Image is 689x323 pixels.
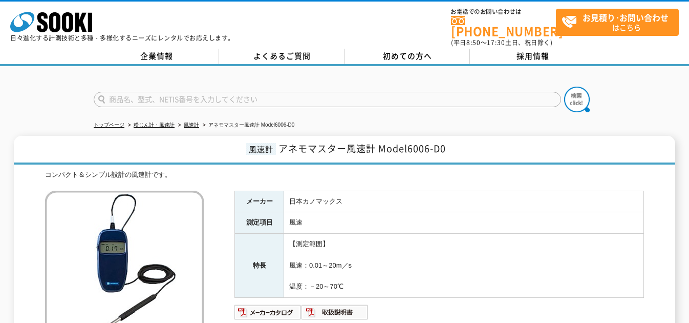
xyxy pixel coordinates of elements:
[487,38,505,47] span: 17:30
[234,304,302,320] img: メーカーカタログ
[451,38,552,47] span: (平日 ～ 土日、祝日除く)
[219,49,344,64] a: よくあるご質問
[278,142,446,155] span: アネモマスター風速計 Model6006-D0
[470,49,595,64] a: 採用情報
[246,143,276,155] span: 風速計
[234,311,302,318] a: メーカーカタログ
[302,304,369,320] img: 取扱説明書
[451,16,556,37] a: [PHONE_NUMBER]
[451,9,556,15] span: お電話でのお問い合わせは
[184,122,199,128] a: 風速計
[10,35,234,41] p: 日々進化する計測技術と多種・多様化するニーズにレンタルでお応えします。
[383,50,432,62] span: 初めての方へ
[235,234,284,298] th: 特長
[562,9,678,35] span: はこちら
[583,11,669,24] strong: お見積り･お問い合わせ
[284,191,644,212] td: 日本カノマックス
[235,212,284,234] th: 測定項目
[302,311,369,318] a: 取扱説明書
[94,92,561,107] input: 商品名、型式、NETIS番号を入力してください
[344,49,470,64] a: 初めての方へ
[284,212,644,234] td: 風速
[564,87,590,112] img: btn_search.png
[284,234,644,298] td: 【測定範囲】 風速：0.01～20m／s 温度：－20～70℃
[134,122,175,128] a: 粉じん計・風速計
[201,120,294,131] li: アネモマスター風速計 Model6006-D0
[556,9,679,36] a: お見積り･お問い合わせはこちら
[94,49,219,64] a: 企業情報
[94,122,124,128] a: トップページ
[466,38,481,47] span: 8:50
[45,170,644,180] div: コンパクト＆シンプル設計の風速計です。
[235,191,284,212] th: メーカー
